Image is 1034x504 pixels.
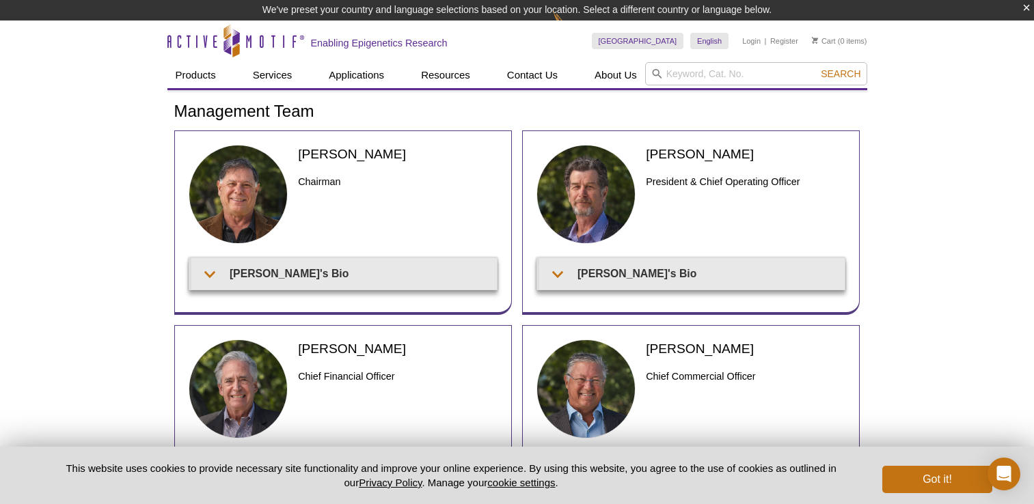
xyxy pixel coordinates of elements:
button: Search [817,68,865,80]
a: Contact Us [499,62,566,88]
li: (0 items) [812,33,867,49]
img: Joe Fernandez headshot [189,145,288,244]
a: Services [245,62,301,88]
h2: [PERSON_NAME] [298,339,497,358]
h2: [PERSON_NAME] [646,339,845,358]
input: Keyword, Cat. No. [645,62,867,85]
img: Change Here [553,10,589,42]
summary: [PERSON_NAME]'s Bio [191,258,497,289]
a: [GEOGRAPHIC_DATA] [592,33,684,49]
a: English [690,33,729,49]
a: Register [770,36,798,46]
h2: [PERSON_NAME] [646,145,845,163]
h2: Enabling Epigenetics Research [311,37,448,49]
li: | [765,33,767,49]
h3: Chairman [298,173,497,190]
a: Applications [321,62,392,88]
img: Fritz Eibel headshot [536,339,636,439]
h3: Chief Financial Officer [298,368,497,384]
a: Cart [812,36,836,46]
button: Got it! [882,466,992,493]
h3: Chief Commercial Officer [646,368,845,384]
h3: President & Chief Operating Officer [646,173,845,190]
img: Your Cart [812,37,818,44]
a: Resources [413,62,478,88]
a: Login [742,36,761,46]
h2: [PERSON_NAME] [298,145,497,163]
img: Ted DeFrank headshot [536,145,636,244]
p: This website uses cookies to provide necessary site functionality and improve your online experie... [42,461,860,490]
h1: Management Team [174,102,860,122]
button: cookie settings [487,477,555,488]
a: About Us [586,62,645,88]
span: Search [821,68,860,79]
a: Privacy Policy [359,477,422,488]
img: Patrick Yount headshot [189,339,288,439]
summary: [PERSON_NAME]'s Bio [539,258,845,289]
div: Open Intercom Messenger [988,458,1020,490]
a: Products [167,62,224,88]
